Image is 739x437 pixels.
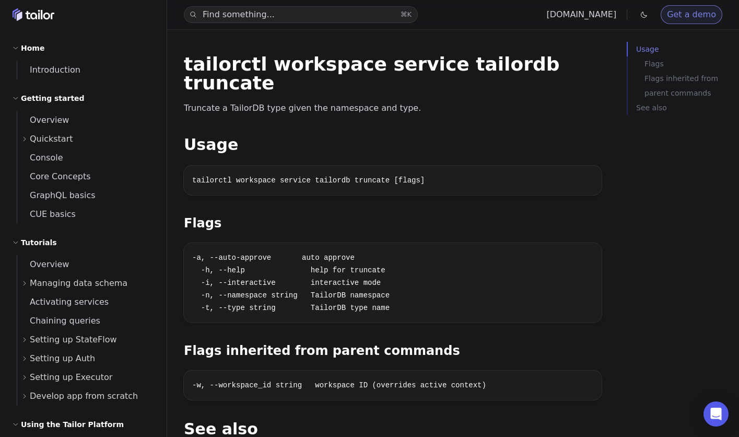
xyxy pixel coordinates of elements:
a: Flags [184,216,221,231]
span: Overview [17,115,69,125]
a: Introduction [17,61,154,79]
code: -w, --workspace_id string workspace ID (overrides active context) [192,381,486,389]
span: Overview [17,259,69,269]
a: GraphQL basics [17,186,154,205]
a: CUE basics [17,205,154,224]
a: Get a demo [661,5,722,24]
span: Quickstart [30,132,73,146]
code: tailorctl workspace service tailordb truncate [flags] [192,176,425,185]
span: Setting up Auth [30,351,95,366]
span: Chaining queries [17,316,100,326]
a: See also [636,100,735,115]
a: Flags [644,56,735,71]
a: Console [17,148,154,167]
h1: tailorctl workspace service tailordb truncate [184,55,602,93]
button: Find something...⌘K [184,6,418,23]
span: GraphQL basics [17,190,96,200]
kbd: ⌘ [400,10,407,18]
h2: Home [21,42,44,54]
a: Flags inherited from parent commands [644,71,735,100]
span: CUE basics [17,209,76,219]
a: Chaining queries [17,312,154,330]
a: Overview [17,255,154,274]
h2: Using the Tailor Platform [21,418,124,431]
h2: Tutorials [21,236,57,249]
span: Activating services [17,297,109,307]
span: Introduction [17,65,80,75]
code: -a, --auto-approve auto approve -h, --help help for truncate -i, --interactive interactive mode -... [192,254,390,312]
a: Usage [184,135,238,154]
kbd: K [407,10,412,18]
a: Usage [636,42,735,56]
a: Home [13,8,54,21]
span: Develop app from scratch [30,389,138,404]
span: Setting up Executor [30,370,112,385]
div: Open Intercom Messenger [703,401,729,427]
a: Overview [17,111,154,130]
a: Activating services [17,293,154,312]
span: Console [17,153,63,163]
p: Truncate a TailorDB type given the namespace and type. [184,101,602,116]
h2: Getting started [21,92,85,105]
a: Core Concepts [17,167,154,186]
a: Flags inherited from parent commands [184,343,460,358]
span: Core Concepts [17,171,91,181]
span: Setting up StateFlow [30,332,117,347]
span: Managing data schema [30,276,127,291]
button: Toggle dark mode [638,8,650,21]
a: [DOMAIN_NAME] [546,9,616,19]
